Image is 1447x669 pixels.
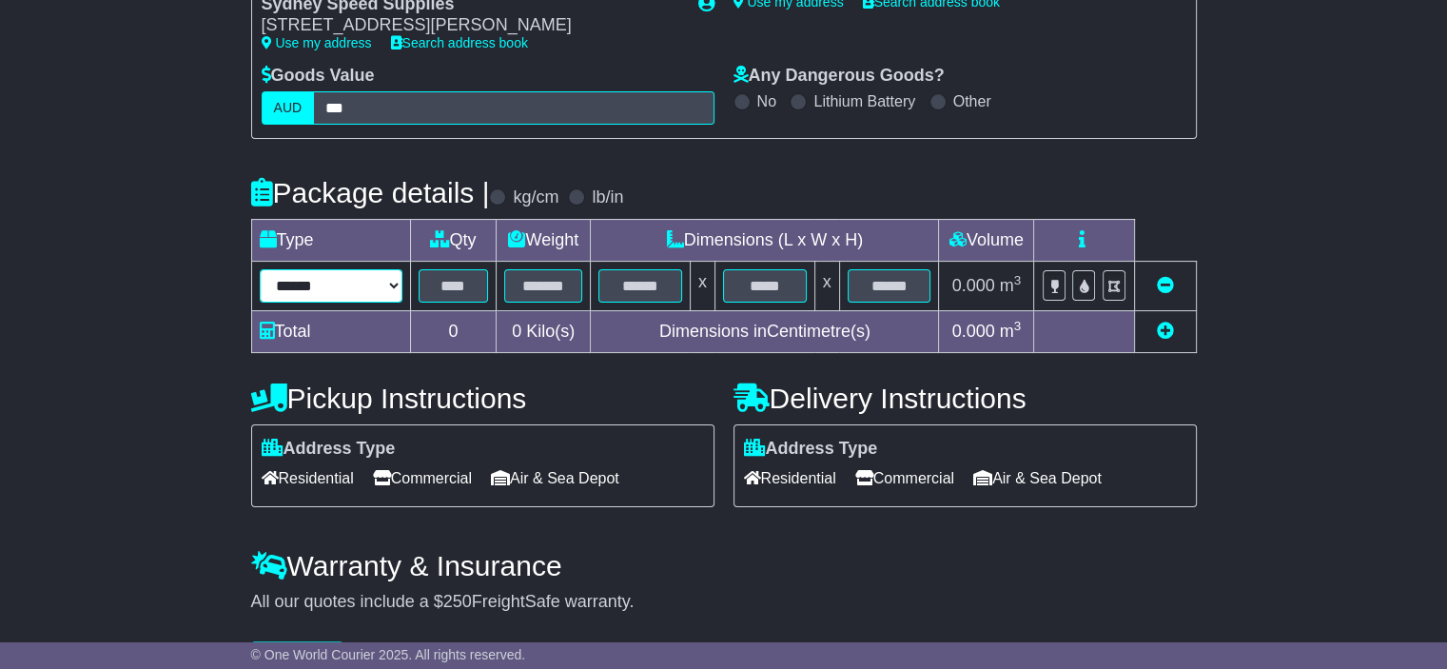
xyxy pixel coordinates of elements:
[251,383,714,414] h4: Pickup Instructions
[744,439,878,460] label: Address Type
[952,276,995,295] span: 0.000
[262,66,375,87] label: Goods Value
[744,463,836,493] span: Residential
[512,322,521,341] span: 0
[953,92,991,110] label: Other
[814,261,839,310] td: x
[251,177,490,208] h4: Package details |
[733,66,945,87] label: Any Dangerous Goods?
[1157,322,1174,341] a: Add new item
[262,15,679,36] div: [STREET_ADDRESS][PERSON_NAME]
[1000,322,1022,341] span: m
[1014,319,1022,333] sup: 3
[591,310,939,352] td: Dimensions in Centimetre(s)
[251,310,410,352] td: Total
[497,219,591,261] td: Weight
[251,219,410,261] td: Type
[591,219,939,261] td: Dimensions (L x W x H)
[592,187,623,208] label: lb/in
[1014,273,1022,287] sup: 3
[262,35,372,50] a: Use my address
[1000,276,1022,295] span: m
[939,219,1034,261] td: Volume
[497,310,591,352] td: Kilo(s)
[391,35,528,50] a: Search address book
[410,219,497,261] td: Qty
[410,310,497,352] td: 0
[251,647,526,662] span: © One World Courier 2025. All rights reserved.
[251,550,1197,581] h4: Warranty & Insurance
[262,463,354,493] span: Residential
[251,592,1197,613] div: All our quotes include a $ FreightSafe warranty.
[373,463,472,493] span: Commercial
[443,592,472,611] span: 250
[513,187,558,208] label: kg/cm
[733,383,1197,414] h4: Delivery Instructions
[690,261,714,310] td: x
[855,463,954,493] span: Commercial
[491,463,619,493] span: Air & Sea Depot
[262,91,315,125] label: AUD
[813,92,915,110] label: Lithium Battery
[262,439,396,460] label: Address Type
[973,463,1102,493] span: Air & Sea Depot
[1157,276,1174,295] a: Remove this item
[757,92,776,110] label: No
[952,322,995,341] span: 0.000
